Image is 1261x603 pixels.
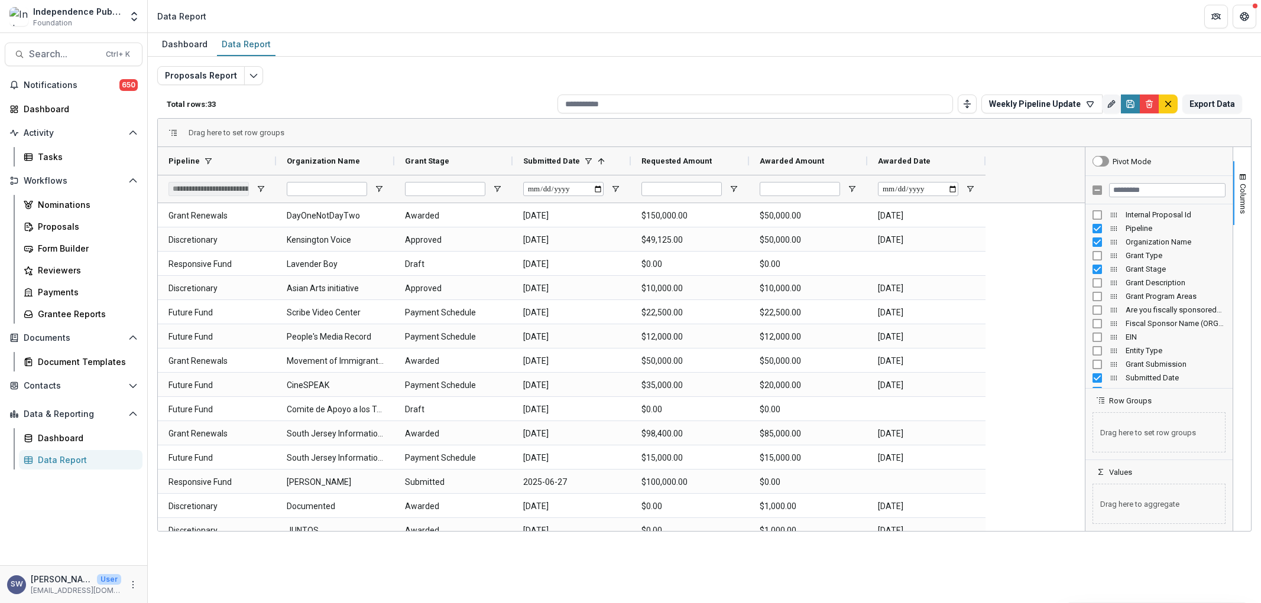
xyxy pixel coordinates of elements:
span: 2025-06-27 [523,470,620,494]
button: Notifications650 [5,76,142,94]
span: $50,000.00 [760,204,857,228]
a: Tasks [19,147,142,167]
a: Document Templates [19,352,142,371]
span: $1,000.00 [760,494,857,519]
span: $0.00 [641,252,738,276]
img: Independence Public Media Foundation [9,7,28,26]
span: Awarded [405,422,502,446]
span: Grant Renewals [168,204,265,228]
span: Awarded Date [878,157,931,165]
span: Future Fund [168,373,265,397]
button: Weekly Pipeline Update [981,94,1103,113]
a: Proposals [19,217,142,236]
span: Responsive Fund [168,252,265,276]
span: Columns [1239,184,1247,214]
div: Form Builder [38,242,133,255]
div: Requested Amount Column [1085,384,1233,398]
a: Form Builder [19,239,142,258]
button: Open Filter Menu [847,184,857,194]
button: Proposals Report [157,66,245,85]
span: Kensington Voice [287,228,384,252]
a: Reviewers [19,260,142,280]
input: Submitted Date Filter Input [523,182,604,196]
nav: breadcrumb [153,8,211,25]
button: Export Data [1182,94,1242,113]
span: South Jersey Information Equity Project [287,422,384,446]
span: $0.00 [641,494,738,519]
a: Data Report [217,33,275,56]
span: $50,000.00 [760,349,857,373]
span: Are you fiscally sponsored? (ORG_HAS_FISCAL_SPONSOR) [1126,305,1226,314]
div: Submitted Date Column [1085,371,1233,384]
button: Open Filter Menu [492,184,502,194]
button: Open entity switcher [126,5,142,28]
span: $22,500.00 [641,301,738,325]
span: $10,000.00 [760,276,857,301]
span: [DATE] [523,301,620,325]
span: [DATE] [878,422,975,446]
div: Data Report [217,35,275,53]
span: [DATE] [878,373,975,397]
span: Activity [24,128,124,138]
span: $100,000.00 [641,470,738,494]
div: Dashboard [24,103,133,115]
span: Future Fund [168,301,265,325]
button: Search... [5,43,142,66]
span: $15,000.00 [641,446,738,470]
span: $150,000.00 [641,204,738,228]
span: Scribe Video Center [287,301,384,325]
span: Grant Type [1126,251,1226,260]
div: Row Groups [189,128,284,137]
span: Payment Schedule [405,301,502,325]
span: Payment Schedule [405,373,502,397]
span: Fiscal Sponsor Name (ORG_FISCAL_SPONSOR_NAME) [1126,319,1226,328]
span: Future Fund [168,325,265,349]
span: $1,000.00 [760,519,857,543]
div: Entity Type Column [1085,344,1233,357]
span: [DATE] [878,204,975,228]
span: Submitted Date [1126,373,1226,382]
div: Organization Name Column [1085,235,1233,249]
p: [EMAIL_ADDRESS][DOMAIN_NAME] [31,585,121,596]
div: Dashboard [38,432,133,444]
button: Open Filter Menu [374,184,384,194]
span: Drag here to set row groups [1093,412,1226,452]
button: Open Activity [5,123,142,142]
button: Edit selected report [244,66,263,85]
span: Awarded [405,204,502,228]
span: Approved [405,276,502,301]
span: $49,125.00 [641,228,738,252]
div: Dashboard [157,35,212,53]
span: Internal Proposal Id [1126,210,1226,219]
a: Grantee Reports [19,304,142,324]
button: Open Filter Menu [729,184,738,194]
span: $12,000.00 [760,325,857,349]
button: Delete [1140,94,1159,113]
span: Entity Type [1126,346,1226,355]
span: [DATE] [878,276,975,301]
input: Grant Stage Filter Input [405,182,485,196]
span: $0.00 [641,519,738,543]
div: Grant Stage Column [1085,262,1233,276]
div: Ctrl + K [103,48,132,61]
span: $35,000.00 [641,373,738,397]
span: Contacts [24,381,124,391]
button: Open Documents [5,328,142,347]
span: $10,000.00 [641,276,738,301]
div: Grant Program Areas Column [1085,289,1233,303]
span: Submitted [405,470,502,494]
span: Asian Arts initiative [287,276,384,301]
p: User [97,574,121,585]
div: EIN Column [1085,330,1233,344]
span: [DATE] [523,519,620,543]
span: EIN [1126,333,1226,341]
span: Grant Description [1126,278,1226,287]
div: Data Report [38,454,133,466]
a: Data Report [19,450,142,470]
span: Draft [405,397,502,422]
span: [DATE] [523,373,620,397]
a: Dashboard [157,33,212,56]
span: Grant Stage [405,157,449,165]
span: $0.00 [641,397,738,422]
span: Lavender Boy [287,252,384,276]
